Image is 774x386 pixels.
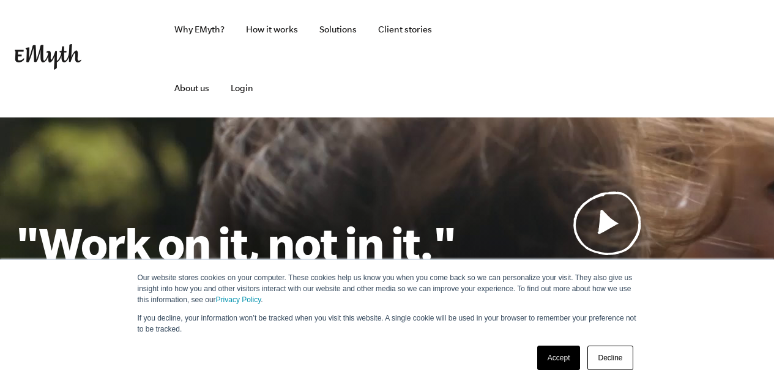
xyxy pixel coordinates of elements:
img: Play Video [573,191,642,255]
a: Decline [587,346,633,370]
p: If you decline, your information won’t be tracked when you visit this website. A single cookie wi... [138,313,637,335]
iframe: Embedded CTA [496,45,625,72]
a: Login [221,59,263,117]
a: About us [165,59,219,117]
iframe: Embedded CTA [631,45,759,72]
h1: "Work on it, not in it." [15,216,456,270]
a: See why most businessesdon't work andwhat to do about it [456,191,759,303]
a: Privacy Policy [216,295,261,304]
p: Our website stores cookies on your computer. These cookies help us know you when you come back so... [138,272,637,305]
img: EMyth [15,44,81,70]
a: Accept [537,346,581,370]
